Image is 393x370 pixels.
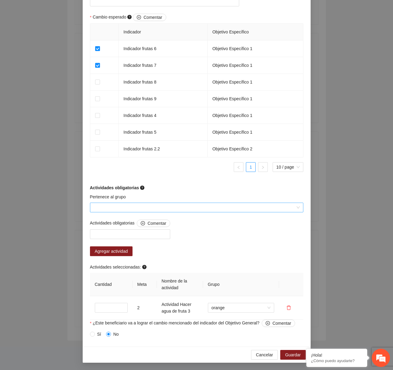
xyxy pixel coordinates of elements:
span: Cancelar [256,351,273,358]
td: Indicador frutas 2.2 [119,141,207,157]
td: Indicador frutas 8 [119,74,207,91]
span: question-circle [127,15,132,19]
span: Cantidad [95,282,112,287]
a: 1 [246,163,255,172]
button: Cancelar [251,350,278,360]
span: right [261,166,265,169]
th: Indicador [119,24,207,40]
td: Objetivo Específico 1 [208,74,303,91]
td: Objetivo Específico 1 [208,57,303,74]
button: right [258,162,268,172]
td: Actividad Hacer agua de fruta 3 [157,296,203,320]
button: Guardar [280,350,305,360]
div: Chatee con nosotros ahora [32,31,102,39]
li: Next Page [258,162,268,172]
th: Objetivo Específico [208,24,303,40]
td: Objetivo Específico 1 [208,40,303,57]
td: Indicador frutas 5 [119,124,207,141]
span: question-circle [140,186,144,190]
span: Grupo [208,282,220,287]
td: Objetivo Específico 1 [208,107,303,124]
span: plus-circle [266,321,270,326]
span: Comentar [272,320,291,327]
li: 1 [246,162,256,172]
span: orange [212,303,271,312]
textarea: Escriba su mensaje y pulse “Intro” [3,166,116,187]
td: Objetivo Específico 1 [208,124,303,141]
span: Estamos en línea. [35,81,84,142]
span: ¿Este beneficiario va a lograr el cambio mencionado del indicador del Objetivo General? [93,320,295,327]
td: Indicador frutas 4 [119,107,207,124]
span: Actividades obligatorias [90,220,170,227]
span: 10 / page [276,163,299,172]
td: Objetivo Específico 1 [208,91,303,107]
td: Indicador frutas 6 [119,40,207,57]
span: Cambio esperado [93,14,166,21]
span: Comentar [143,14,162,21]
span: Comentar [147,220,166,227]
span: plus-circle [137,15,141,20]
button: delete [284,303,294,313]
button: Cambio esperado question-circle [133,14,166,21]
td: Indicador frutas 7 [119,57,207,74]
th: Nombre de la actividad [157,273,203,296]
span: Agregar actividad [95,248,128,255]
label: Pertenece al grupo [90,194,126,200]
button: ¿Este beneficiario va a lograr el cambio mencionado del indicador del Objetivo General? [262,320,295,327]
input: Pertenece al grupo [94,203,295,212]
span: Actividades seleccionadas: [90,264,148,270]
li: Previous Page [234,162,243,172]
div: Page Size [273,162,303,172]
div: ¡Hola! [311,353,363,358]
td: Objetivo Específico 2 [208,141,303,157]
span: left [237,166,240,169]
p: ¿Cómo puedo ayudarte? [311,358,363,363]
button: Agregar actividad [90,246,133,256]
strong: Actividades obligatorias [90,185,139,190]
span: Guardar [285,351,301,358]
th: Meta [133,273,157,296]
span: No [111,331,121,337]
span: plus-circle [141,221,145,226]
td: 2 [133,296,157,320]
span: Sí [95,331,104,337]
button: Actividades obligatorias [137,220,170,227]
td: Indicador frutas 9 [119,91,207,107]
span: delete [284,305,293,310]
button: left [234,162,243,172]
span: question-circle [142,265,147,269]
div: Minimizar ventana de chat en vivo [100,3,114,18]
